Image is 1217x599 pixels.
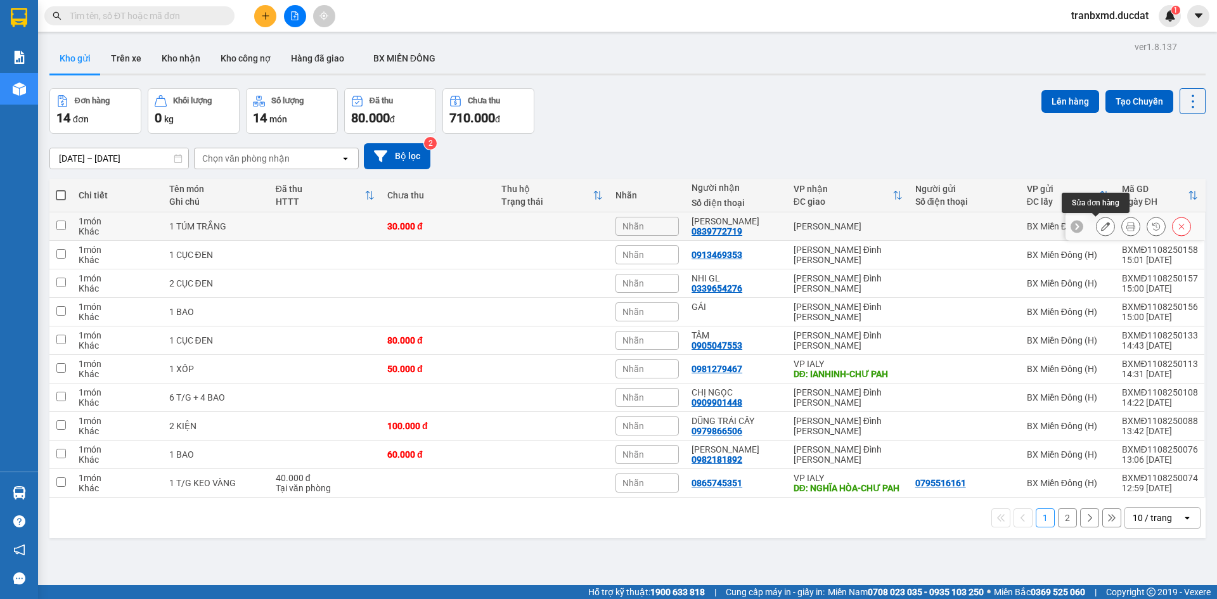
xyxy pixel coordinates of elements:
strong: 0369 525 060 [1031,587,1085,597]
div: Đã thu [276,184,364,194]
div: BXMĐ1108250157 [1122,273,1198,283]
div: 1 món [79,444,156,454]
span: 710.000 [449,110,495,126]
div: 80.000 đ [387,335,489,345]
div: GÁI [692,302,781,312]
button: 2 [1058,508,1077,527]
div: 1 món [79,273,156,283]
div: DĐ: NGHĨA HÒA-CHƯ PAH [794,483,903,493]
div: Số điện thoại [915,196,1014,207]
span: Hỗ trợ kỹ thuật: [588,585,705,599]
div: Khác [79,426,156,436]
div: DŨNG TRÁI CÂY [692,416,781,426]
div: Số điện thoại [692,198,781,208]
div: 14:31 [DATE] [1122,369,1198,379]
div: HTTT [276,196,364,207]
div: 15:00 [DATE] [1122,283,1198,293]
span: file-add [290,11,299,20]
div: 2 KIỆN [169,421,263,431]
span: plus [261,11,270,20]
img: solution-icon [13,51,26,64]
button: caret-down [1187,5,1209,27]
div: Tại văn phòng [276,483,375,493]
button: Khối lượng0kg [148,88,240,134]
div: Sửa đơn hàng [1096,217,1115,236]
span: Nhãn [622,250,644,260]
strong: 0708 023 035 - 0935 103 250 [868,587,984,597]
span: Nhãn [622,449,644,460]
div: 0982181892 [692,454,742,465]
div: BX Miền Đông (H) [1027,250,1109,260]
span: Miền Bắc [994,585,1085,599]
div: Khác [79,340,156,351]
div: BX Miền Đông (H) [1027,364,1109,374]
button: Số lượng14món [246,88,338,134]
div: TÂM [692,330,781,340]
div: [PERSON_NAME] Đình [PERSON_NAME] [794,302,903,322]
div: BX Miền Đông (H) [1027,478,1109,488]
div: 0979866506 [692,426,742,436]
div: 1 món [79,216,156,226]
th: Toggle SortBy [495,179,609,212]
div: 10 / trang [1133,512,1172,524]
button: Lên hàng [1041,90,1099,113]
div: ĐC giao [794,196,892,207]
span: copyright [1147,588,1156,596]
span: search [53,11,61,20]
span: Nhãn [622,478,644,488]
th: Toggle SortBy [787,179,909,212]
div: 1 món [79,473,156,483]
div: [PERSON_NAME] Đình [PERSON_NAME] [794,387,903,408]
div: 1 XỐP [169,364,263,374]
div: Tên món [169,184,263,194]
div: [PERSON_NAME] [794,221,903,231]
button: plus [254,5,276,27]
div: Người gửi [915,184,1014,194]
span: Nhãn [622,421,644,431]
th: Toggle SortBy [269,179,381,212]
div: BXMĐ1108250108 [1122,387,1198,397]
div: 6 T/G + 4 BAO [169,392,263,403]
div: Khác [79,369,156,379]
div: HOÀNG NGỌC [692,444,781,454]
div: BX Miền Đông (H) [1027,449,1109,460]
div: Chưa thu [468,96,500,105]
span: Nhãn [622,335,644,345]
div: CHỊ TRINH [692,216,781,226]
div: Đã thu [370,96,393,105]
div: 40.000 đ [276,473,375,483]
div: Chi tiết [79,190,156,200]
span: đơn [73,114,89,124]
span: Nhãn [622,364,644,374]
div: Khác [79,226,156,236]
span: Nhãn [622,307,644,317]
div: [PERSON_NAME] Đình [PERSON_NAME] [794,245,903,265]
div: BXMĐ1108250156 [1122,302,1198,312]
span: caret-down [1193,10,1204,22]
div: BX Miền Đông (H) [1027,307,1109,317]
div: 1 món [79,416,156,426]
div: 0909901448 [692,397,742,408]
div: BXMĐ1108250074 [1122,473,1198,483]
sup: 2 [424,137,437,150]
div: 0795516161 [915,478,966,488]
button: Tạo Chuyến [1105,90,1173,113]
div: [PERSON_NAME] Đình [PERSON_NAME] [794,444,903,465]
div: BXMĐ1108250076 [1122,444,1198,454]
button: Đơn hàng14đơn [49,88,141,134]
div: BX Miền Đông (H) [1027,335,1109,345]
div: 50.000 đ [387,364,489,374]
img: logo-vxr [11,8,27,27]
li: CTy TNHH MTV ĐỨC ĐẠT [6,6,184,54]
div: Ghi chú [169,196,263,207]
div: Mã GD [1122,184,1188,194]
div: NHI GL [692,273,781,283]
div: 2 CỤC ĐEN [169,278,263,288]
span: tranbxmd.ducdat [1061,8,1159,23]
div: Người nhận [692,183,781,193]
div: CHỊ NGỌC [692,387,781,397]
img: warehouse-icon [13,486,26,499]
div: 0839772719 [692,226,742,236]
div: 15:00 [DATE] [1122,312,1198,322]
span: environment [87,85,96,94]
